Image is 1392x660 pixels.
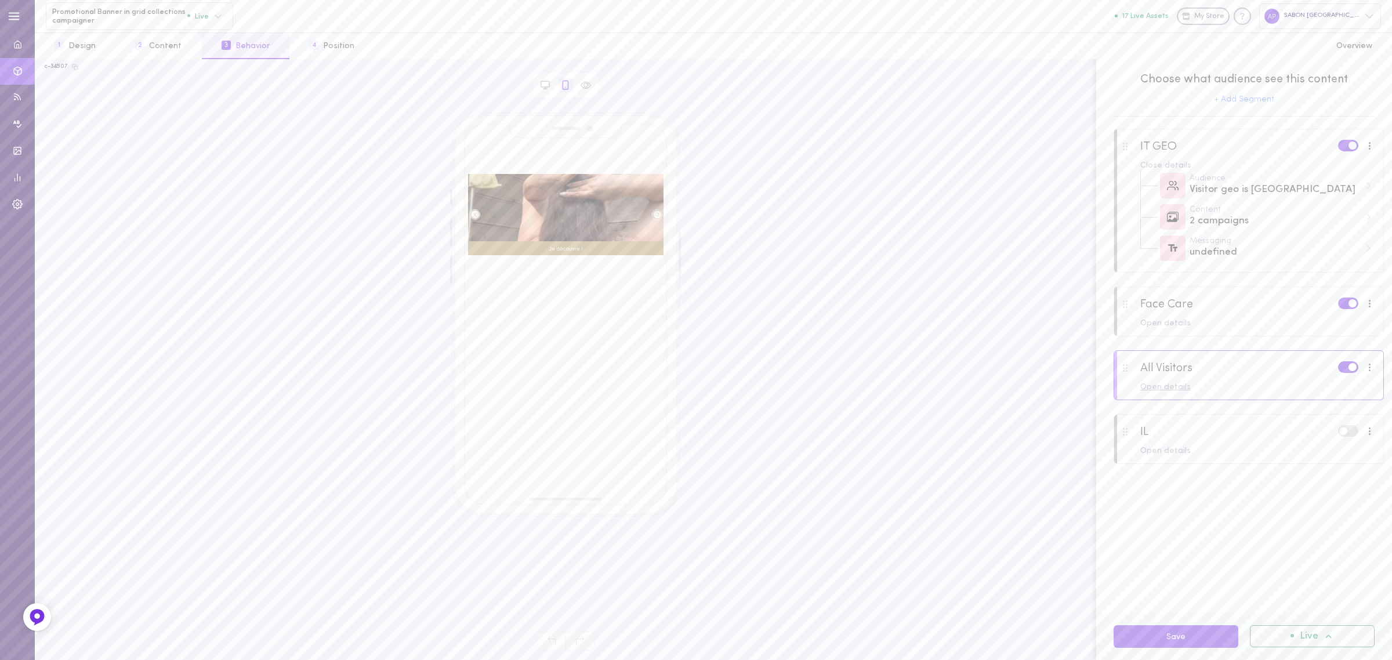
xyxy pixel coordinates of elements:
img: Feedback Button [28,608,46,626]
div: Content [1190,206,1360,214]
span: My Store [1194,12,1224,22]
div: All VisitorsOpen details [1114,350,1384,400]
div: IL [1140,425,1148,439]
span: Redo [565,631,594,650]
span: 1 [55,41,64,50]
button: 2Content [115,33,201,59]
a: 17 Live Assets [1115,12,1177,20]
button: + Add Segment [1215,96,1274,104]
span: Live [1300,632,1318,641]
div: IT GEO [1140,140,1177,154]
div: All Visitors [1140,361,1192,375]
div: ILOpen details [1114,414,1384,464]
button: 1Design [35,33,115,59]
span: Choose what audience see this content [1114,71,1375,88]
button: 3Behavior [202,33,289,59]
div: Face Care [1140,298,1193,311]
button: 17 Live Assets [1115,12,1169,20]
span: Live [187,12,209,20]
div: 2 campaigns [1190,206,1372,229]
div: Open details [1140,447,1375,455]
div: IT GEOClose detailsAudienceVisitor geo is [GEOGRAPHIC_DATA]Content2 campaignsMessagingundefined [1114,129,1384,273]
span: Promotional Banner in grid collections campaigner [52,8,187,26]
div: Audience [1190,175,1360,183]
div: Right arrow [652,210,662,219]
div: Messaging [1190,237,1360,245]
span: 2 [135,41,144,50]
div: Visitor geo is [GEOGRAPHIC_DATA] [1190,183,1360,197]
div: Left arrow [470,210,480,219]
div: SABON [GEOGRAPHIC_DATA] [1259,3,1381,28]
div: Open details [1140,383,1375,391]
div: c-34507 [45,63,68,71]
button: Live [1250,625,1375,647]
div: Visitor geo is Italy [1190,175,1372,197]
div: Close details [1140,162,1375,170]
span: 3 [222,41,231,50]
button: Overview [1317,33,1392,59]
div: Open details [1140,320,1375,328]
span: Undo [536,631,565,650]
button: Save [1114,625,1238,648]
button: 4Position [289,33,374,59]
a: My Store [1177,8,1230,25]
div: undefined [1190,237,1372,260]
div: Knowledge center [1234,8,1251,25]
span: 4 [309,41,318,50]
div: undefined [1190,245,1360,260]
div: 2 campaigns [1190,214,1360,229]
div: Face CareOpen details [1114,287,1384,336]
